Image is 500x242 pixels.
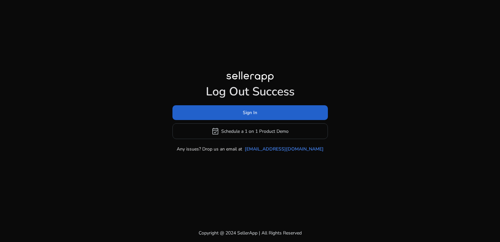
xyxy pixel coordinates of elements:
button: Sign In [172,105,328,120]
a: [EMAIL_ADDRESS][DOMAIN_NAME] [245,146,324,152]
span: Sign In [243,109,257,116]
button: event_availableSchedule a 1 on 1 Product Demo [172,123,328,139]
p: Any issues? Drop us an email at [177,146,242,152]
span: event_available [211,127,219,135]
h1: Log Out Success [172,85,328,99]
